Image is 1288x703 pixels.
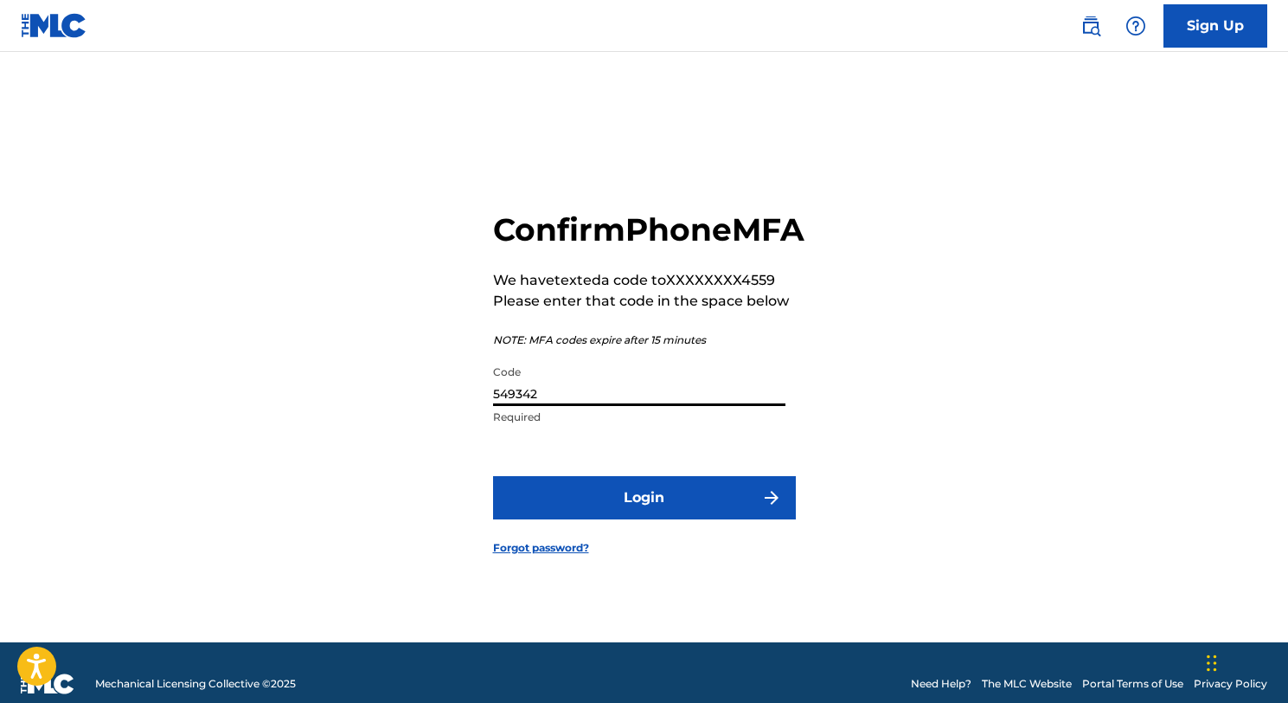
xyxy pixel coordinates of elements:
img: logo [21,674,74,694]
a: Public Search [1073,9,1108,43]
img: f7272a7cc735f4ea7f67.svg [761,487,782,508]
a: The MLC Website [982,676,1072,692]
iframe: Chat Widget [1201,620,1288,703]
p: We have texted a code to XXXXXXXX4559 [493,270,804,291]
div: Help [1118,9,1153,43]
img: help [1125,16,1146,36]
p: NOTE: MFA codes expire after 15 minutes [493,332,804,348]
div: Drag [1207,637,1217,689]
a: Portal Terms of Use [1082,676,1183,692]
span: Mechanical Licensing Collective © 2025 [95,676,296,692]
a: Need Help? [911,676,971,692]
h2: Confirm Phone MFA [493,210,804,249]
img: search [1080,16,1101,36]
p: Required [493,410,785,425]
a: Forgot password? [493,540,589,556]
p: Please enter that code in the space below [493,291,804,312]
button: Login [493,476,796,519]
a: Privacy Policy [1194,676,1267,692]
img: MLC Logo [21,13,87,38]
a: Sign Up [1163,4,1267,48]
